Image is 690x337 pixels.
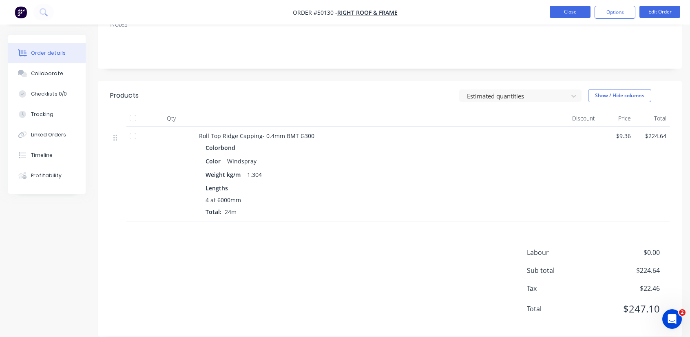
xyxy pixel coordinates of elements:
[206,208,221,216] span: Total:
[599,266,660,275] span: $224.64
[31,152,53,159] div: Timeline
[31,111,53,118] div: Tracking
[224,155,260,167] div: Windspray
[599,248,660,257] span: $0.00
[110,20,670,28] div: Notes
[598,110,634,127] div: Price
[527,283,599,293] span: Tax
[602,132,630,140] span: $9.36
[8,84,86,104] button: Checklists 0/0
[639,6,680,18] button: Edit Order
[206,142,239,154] div: Colorbond
[31,49,66,57] div: Order details
[662,309,682,329] iframe: Intercom live chat
[599,283,660,293] span: $22.46
[206,184,228,192] span: Lengths
[550,6,590,18] button: Close
[31,131,66,138] div: Linked Orders
[527,248,599,257] span: Labour
[8,165,86,186] button: Profitability
[527,266,599,275] span: Sub total
[31,172,62,179] div: Profitability
[588,89,651,102] button: Show / Hide columns
[206,155,224,167] div: Color
[199,132,314,140] span: Roll Top Ridge Capping- 0.4mm BMT G300
[31,70,63,77] div: Collaborate
[110,91,139,100] div: Products
[8,125,86,145] button: Linked Orders
[527,304,599,314] span: Total
[15,6,27,18] img: Factory
[8,43,86,63] button: Order details
[595,6,635,19] button: Options
[637,132,666,140] span: $224.64
[8,145,86,165] button: Timeline
[221,208,240,216] span: 24m
[599,301,660,316] span: $247.10
[206,169,244,181] div: Weight kg/m
[147,110,196,127] div: Qty
[206,196,241,204] span: 4 at 6000mm
[8,104,86,125] button: Tracking
[679,309,686,316] span: 2
[634,110,670,127] div: Total
[8,63,86,84] button: Collaborate
[337,9,398,16] a: Right Roof & Frame
[293,9,337,16] span: Order #50130 -
[244,169,265,181] div: 1.304
[563,110,598,127] div: Discount
[31,90,67,98] div: Checklists 0/0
